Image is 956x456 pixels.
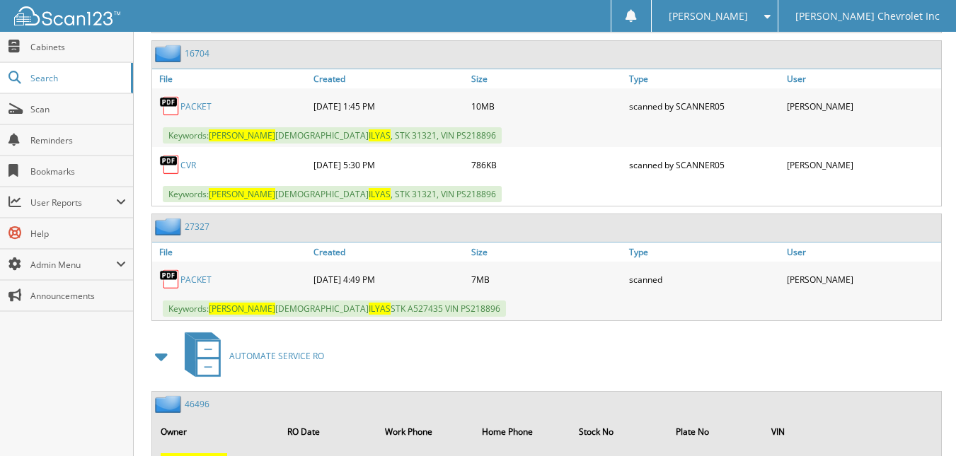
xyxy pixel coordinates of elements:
[163,300,506,317] span: Keywords: [DEMOGRAPHIC_DATA] STK A527435 VIN PS218896
[468,151,626,179] div: 786KB
[468,265,626,293] div: 7MB
[369,129,391,141] span: ILYAS
[209,303,275,315] span: [PERSON_NAME]
[669,417,763,446] th: Plate No
[30,228,126,240] span: Help
[310,151,468,179] div: [DATE] 5:30 PM
[475,417,570,446] th: Home Phone
[378,417,473,446] th: Work Phone
[159,95,180,117] img: PDF.png
[783,265,941,293] div: [PERSON_NAME]
[626,265,783,293] div: scanned
[783,92,941,120] div: [PERSON_NAME]
[30,197,116,209] span: User Reports
[30,259,116,271] span: Admin Menu
[764,417,940,446] th: VIN
[310,92,468,120] div: [DATE] 1:45 PM
[30,134,126,146] span: Reminders
[159,269,180,290] img: PDF.png
[626,92,783,120] div: scanned by SCANNER05
[280,417,376,446] th: RO Date
[468,242,626,262] a: Size
[229,350,324,362] span: AUTOMATE SERVICE RO
[180,100,212,112] a: PACKET
[310,242,468,262] a: Created
[468,92,626,120] div: 10MB
[369,188,391,200] span: ILYAS
[626,151,783,179] div: scanned by SCANNER05
[155,218,185,235] img: folder2.png
[152,69,310,88] a: File
[783,69,941,88] a: User
[185,398,209,410] a: 46496
[669,12,748,21] span: [PERSON_NAME]
[163,186,502,202] span: Keywords: [DEMOGRAPHIC_DATA] , STK 31321, VIN PS218896
[176,328,324,384] a: AUTOMATE SERVICE RO
[468,69,626,88] a: Size
[310,265,468,293] div: [DATE] 4:49 PM
[30,290,126,302] span: Announcements
[155,45,185,62] img: folder2.png
[795,12,940,21] span: [PERSON_NAME] Chevrolet Inc
[626,242,783,262] a: Type
[30,41,126,53] span: Cabinets
[783,151,941,179] div: [PERSON_NAME]
[14,6,120,25] img: scan123-logo-white.svg
[152,242,310,262] a: File
[180,274,212,286] a: PACKET
[30,72,124,84] span: Search
[30,103,126,115] span: Scan
[185,47,209,59] a: 16704
[180,159,196,171] a: CVR
[154,417,279,446] th: Owner
[310,69,468,88] a: Created
[626,69,783,88] a: Type
[209,129,275,141] span: [PERSON_NAME]
[30,165,126,177] span: Bookmarks
[209,188,275,200] span: [PERSON_NAME]
[163,127,502,144] span: Keywords: [DEMOGRAPHIC_DATA] , STK 31321, VIN PS218896
[369,303,391,315] span: ILYAS
[885,388,956,456] iframe: Chat Widget
[783,242,941,262] a: User
[572,417,667,446] th: Stock No
[155,395,185,413] img: folder2.png
[159,154,180,175] img: PDF.png
[185,221,209,233] a: 27327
